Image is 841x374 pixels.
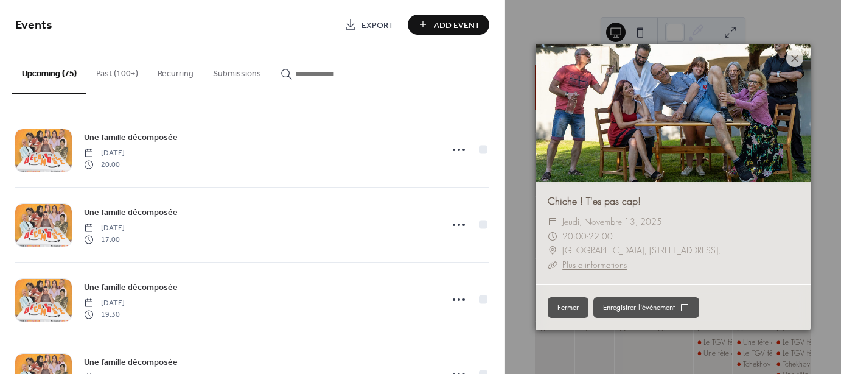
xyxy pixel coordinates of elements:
[562,230,587,242] span: 20:00
[84,281,178,294] span: Une famille décomposée
[84,309,125,320] span: 19:30
[84,159,125,170] span: 20:00
[548,194,641,208] a: Chiche ! T'es pas cap!
[548,297,588,318] button: Fermer
[84,355,178,369] a: Une famille décomposée
[84,356,178,369] span: Une famille décomposée
[588,230,613,242] span: 22:00
[587,230,588,242] span: -
[548,258,557,272] div: ​
[434,19,480,32] span: Add Event
[361,19,394,32] span: Export
[593,297,699,318] button: Enregistrer l'événement
[84,148,125,159] span: [DATE]
[84,280,178,294] a: Une famille décomposée
[408,15,489,35] button: Add Event
[548,229,557,244] div: ​
[84,132,178,144] span: Une famille décomposée
[148,49,203,93] button: Recurring
[335,15,403,35] a: Export
[84,205,178,219] a: Une famille décomposée
[562,214,662,229] span: jeudi, novembre 13, 2025
[86,49,148,93] button: Past (100+)
[203,49,271,93] button: Submissions
[15,13,52,37] span: Events
[12,49,86,94] button: Upcoming (75)
[84,130,178,144] a: Une famille décomposée
[548,214,557,229] div: ​
[562,259,627,270] a: Plus d'informations
[84,206,178,219] span: Une famille décomposée
[84,234,125,245] span: 17:00
[548,243,557,258] div: ​
[562,243,721,258] a: [GEOGRAPHIC_DATA], [STREET_ADDRESS],
[84,298,125,309] span: [DATE]
[84,223,125,234] span: [DATE]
